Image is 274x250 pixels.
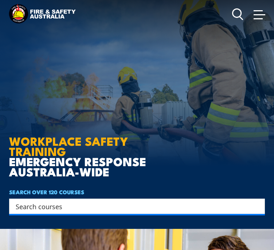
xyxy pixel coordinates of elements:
[252,201,262,211] button: Search magnifier button
[9,187,265,197] h4: SEARCH OVER 120 COURSES
[9,99,187,176] h1: EMERGENCY RESPONSE AUSTRALIA-WIDE
[16,201,249,212] input: Search input
[17,201,250,211] form: Search form
[9,132,128,160] strong: WORKPLACE SAFETY TRAINING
